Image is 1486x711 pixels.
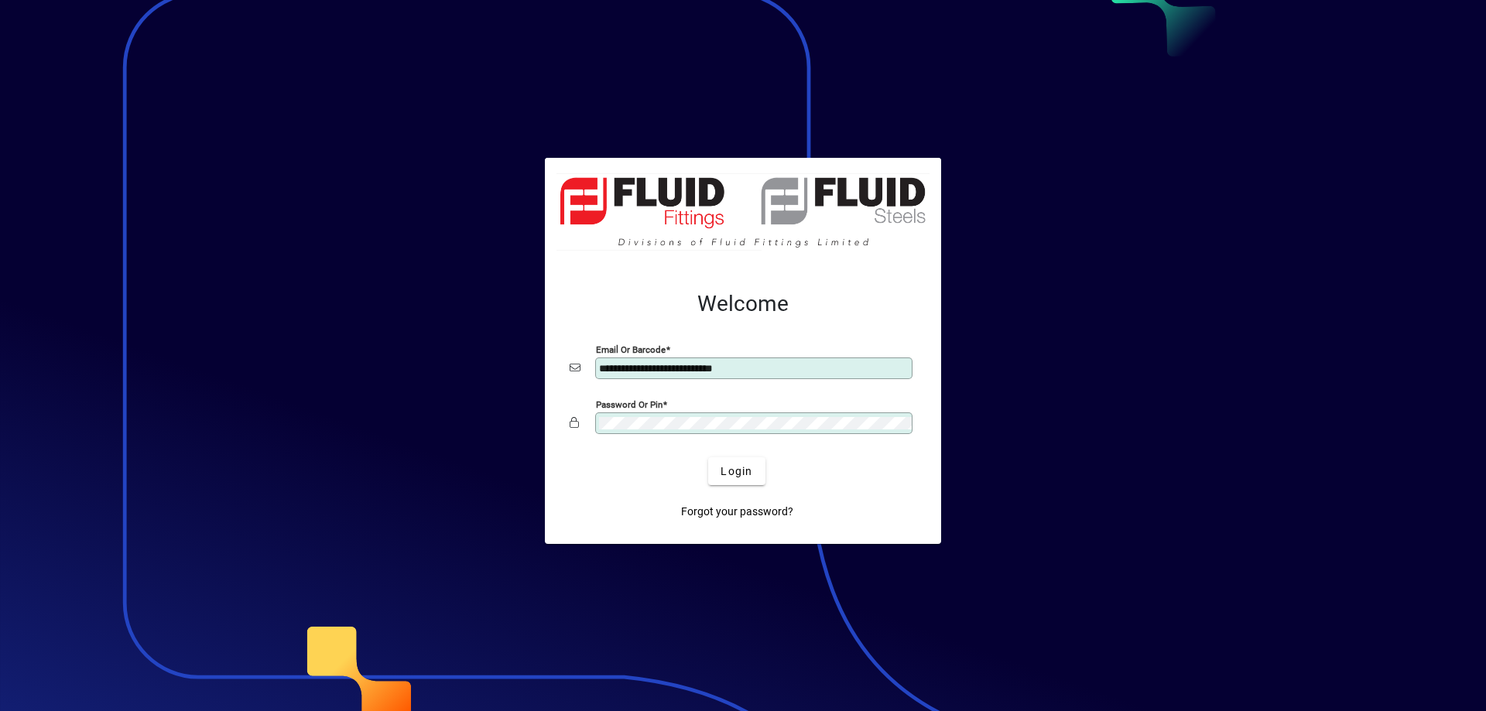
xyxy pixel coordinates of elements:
mat-label: Email or Barcode [596,344,666,355]
h2: Welcome [570,291,916,317]
span: Login [721,463,752,480]
span: Forgot your password? [681,504,793,520]
mat-label: Password or Pin [596,399,663,410]
button: Login [708,457,765,485]
a: Forgot your password? [675,497,799,525]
